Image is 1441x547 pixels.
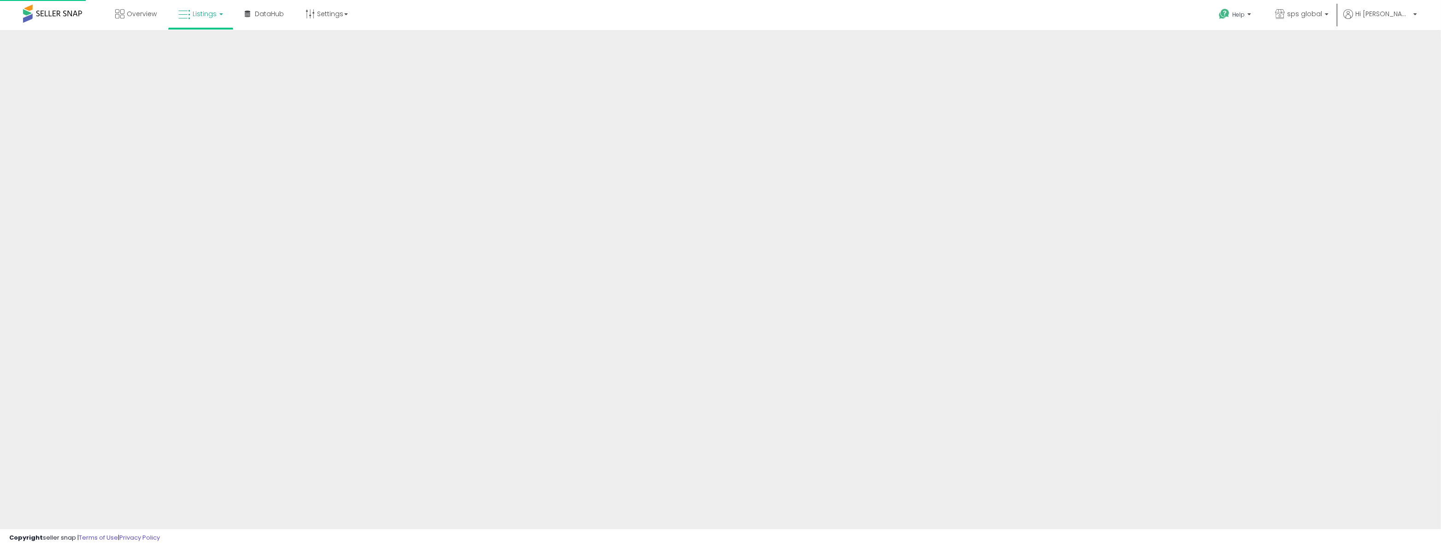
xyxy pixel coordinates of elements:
[1343,9,1417,30] a: Hi [PERSON_NAME]
[1218,8,1230,20] i: Get Help
[1212,1,1260,30] a: Help
[193,9,217,18] span: Listings
[1287,9,1322,18] span: sps global
[127,9,157,18] span: Overview
[255,9,284,18] span: DataHub
[1355,9,1411,18] span: Hi [PERSON_NAME]
[1232,11,1245,18] span: Help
